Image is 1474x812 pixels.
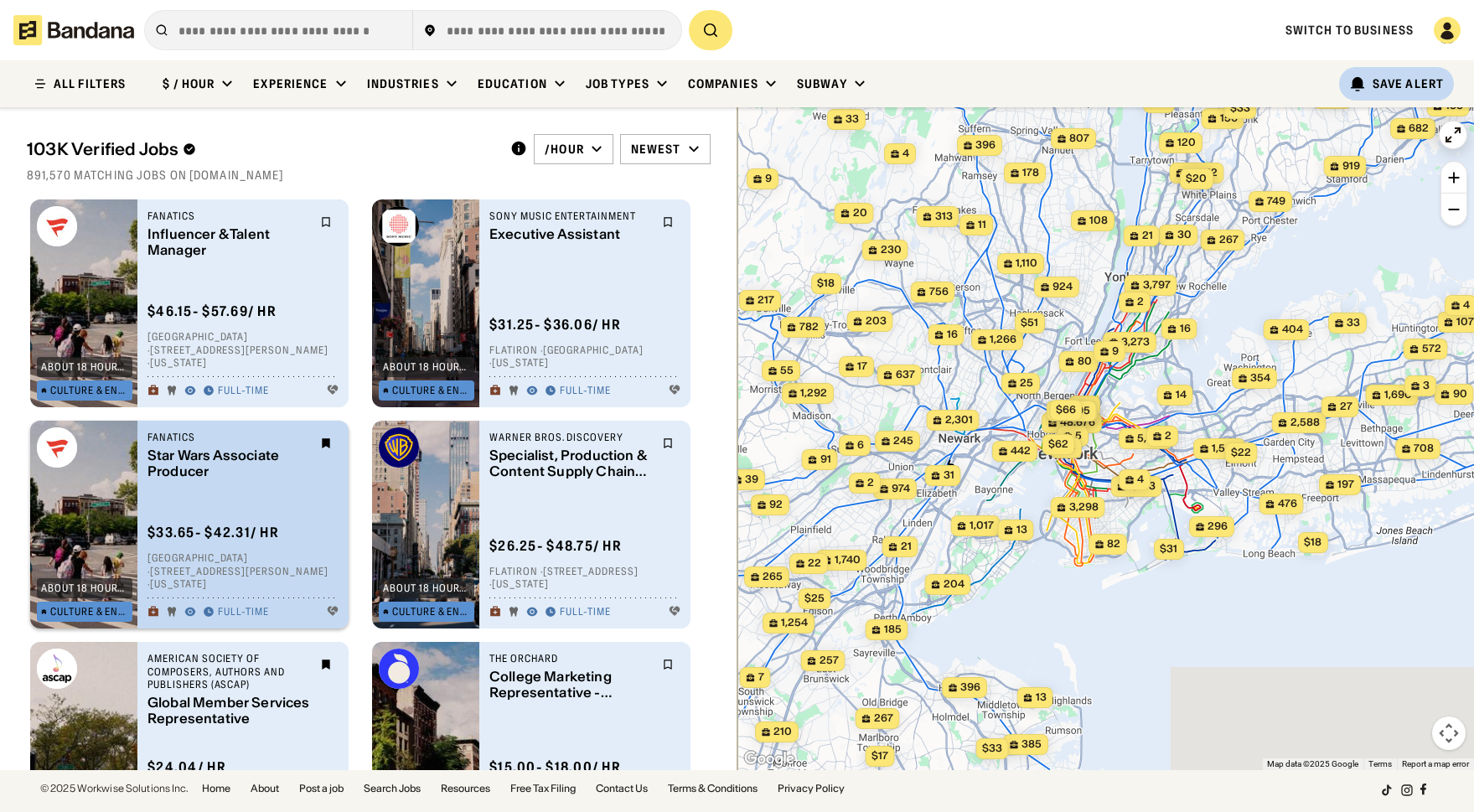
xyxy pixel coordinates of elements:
[1282,323,1303,337] span: 404
[765,172,772,186] span: 9
[857,438,864,453] span: 6
[202,784,230,794] a: Home
[903,147,909,161] span: 4
[1021,737,1042,752] span: 385
[857,359,867,374] span: 17
[896,368,915,382] span: 637
[364,784,421,794] a: Search Jobs
[901,540,912,554] span: 21
[1384,388,1412,402] span: 1,690
[1021,316,1038,328] span: $51
[1137,473,1144,487] span: 4
[147,226,310,258] div: Influencer & Talent Manager
[1176,388,1187,402] span: 14
[1208,520,1228,534] span: 296
[944,577,965,592] span: 204
[820,453,831,467] span: 91
[489,209,652,223] div: Sony Music Entertainment
[147,431,310,444] div: Fanatics
[853,206,867,220] span: 20
[1219,233,1239,247] span: 267
[881,243,902,257] span: 230
[970,519,994,533] span: 1,017
[218,606,269,619] div: Full-time
[251,784,279,794] a: About
[147,331,339,370] div: [GEOGRAPHIC_DATA] · [STREET_ADDRESS][PERSON_NAME] · [US_STATE]
[163,76,215,91] div: $ / hour
[54,78,126,90] div: ALL FILTERS
[1463,298,1470,313] span: 4
[1285,23,1414,38] span: Switch to Business
[1078,354,1092,369] span: 80
[1016,256,1037,271] span: 1,110
[147,303,277,321] div: $ 46.15 - $57.69 / hr
[1137,295,1144,309] span: 2
[37,427,77,468] img: Fanatics logo
[1188,166,1218,180] span: 2,352
[960,680,980,695] span: 396
[867,476,874,490] span: 2
[489,447,652,479] div: Specialist, Production & Content Supply Chain Procurement
[688,76,758,91] div: Companies
[1220,111,1238,126] span: 156
[800,386,827,401] span: 1,292
[892,482,910,496] span: 974
[1048,437,1068,450] span: $62
[489,758,621,776] div: $ 15.00 - $18.00 / hr
[41,583,128,593] div: about 18 hours ago
[763,570,783,584] span: 265
[846,112,859,127] span: 33
[147,525,279,542] div: $ 33.65 - $42.31 / hr
[1250,371,1270,385] span: 354
[1016,523,1027,537] span: 13
[489,226,652,242] div: Executive Assistant
[1180,322,1191,336] span: 16
[1160,542,1177,555] span: $31
[929,285,949,299] span: 756
[1456,315,1474,329] span: 107
[379,649,419,689] img: The Orchard logo
[37,206,77,246] img: Fanatics logo
[441,784,490,794] a: Resources
[804,592,825,604] span: $25
[1342,159,1360,173] span: 919
[1453,387,1467,401] span: 90
[147,758,226,776] div: $ 24.04 / hr
[758,293,774,308] span: 217
[1060,416,1095,430] span: 48,676
[1056,403,1076,416] span: $66
[560,385,611,398] div: Full-time
[489,431,652,444] div: Warner Bros. Discovery
[489,652,652,665] div: The Orchard
[1230,101,1250,114] span: $33
[147,209,310,223] div: Fanatics
[1414,442,1434,456] span: 708
[947,328,958,342] span: 16
[742,748,797,770] img: Google
[147,552,339,592] div: [GEOGRAPHIC_DATA] · [STREET_ADDRESS][PERSON_NAME] · [US_STATE]
[489,316,621,334] div: $ 31.25 - $36.06 / hr
[379,206,419,246] img: Sony Music Entertainment logo
[489,565,680,591] div: Flatiron · [STREET_ADDRESS] · [US_STATE]
[780,364,794,378] span: 55
[982,742,1002,754] span: $33
[1022,166,1039,180] span: 178
[1052,280,1073,294] span: 924
[1011,444,1031,458] span: 442
[1130,479,1156,494] span: 1,873
[1278,497,1297,511] span: 476
[586,76,649,91] div: Job Types
[41,362,128,372] div: about 18 hours ago
[773,725,792,739] span: 210
[1402,759,1469,768] a: Report a map error
[1432,716,1466,750] button: Map camera controls
[1177,228,1192,242] span: 30
[935,209,953,224] span: 313
[1423,379,1430,393] span: 3
[478,76,547,91] div: Education
[1212,442,1239,456] span: 1,566
[769,498,783,512] span: 92
[13,15,134,45] img: Bandana logotype
[560,606,611,619] div: Full-time
[299,784,344,794] a: Post a job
